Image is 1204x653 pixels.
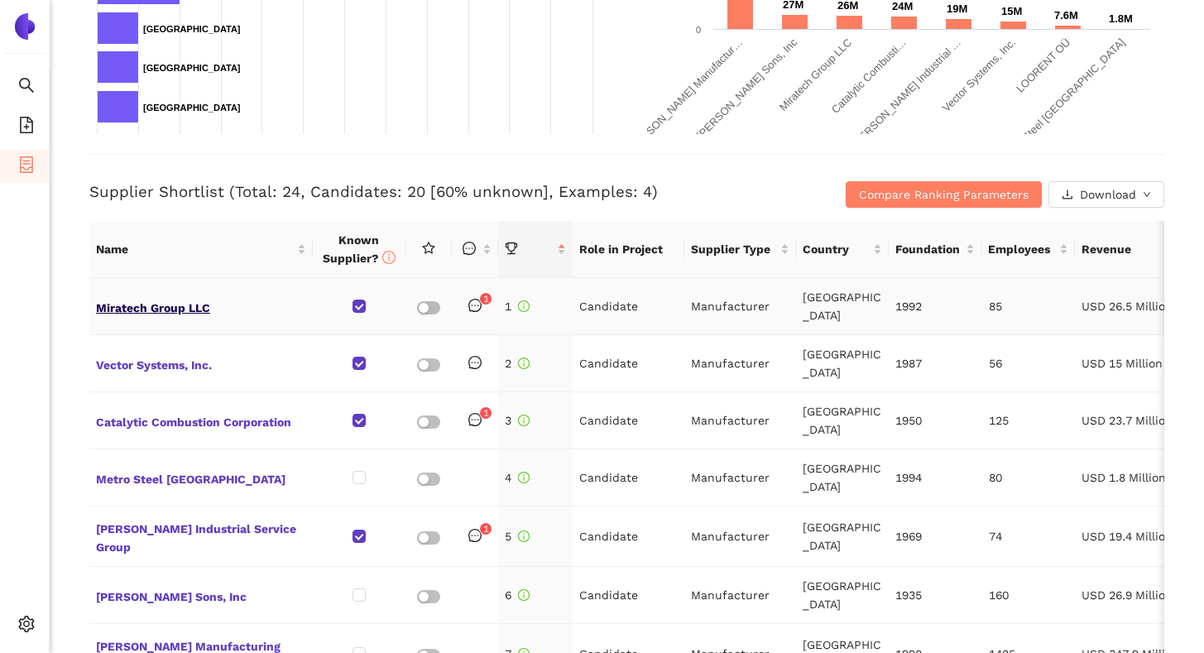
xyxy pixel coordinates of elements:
[889,221,981,278] th: this column's title is Foundation,this column is sortable
[483,407,489,419] span: 1
[573,507,684,567] td: Candidate
[518,358,530,369] span: info-circle
[1048,181,1164,208] button: downloadDownloaddown
[468,413,482,426] span: message
[573,449,684,507] td: Candidate
[1080,185,1136,204] span: Download
[889,278,981,335] td: 1992
[889,567,981,624] td: 1935
[96,516,306,556] span: [PERSON_NAME] Industrial Service Group
[505,588,530,602] span: 6
[463,242,476,255] span: message
[96,240,294,258] span: Name
[143,63,241,73] text: [GEOGRAPHIC_DATA]
[480,407,492,419] sup: 1
[96,410,306,431] span: Catalytic Combustion Corporation
[518,472,530,483] span: info-circle
[849,36,963,151] text: [PERSON_NAME] Industrial …
[323,233,396,265] span: Known Supplier?
[573,278,684,335] td: Candidate
[96,584,306,606] span: [PERSON_NAME] Sons, Inc
[889,335,981,392] td: 1987
[796,507,889,567] td: [GEOGRAPHIC_DATA]
[518,589,530,601] span: info-circle
[1109,12,1133,25] text: 1.8M
[18,151,35,184] span: container
[981,221,1074,278] th: this column's title is Employees,this column is sortable
[982,507,1075,567] td: 74
[803,240,870,258] span: Country
[626,36,745,156] text: [PERSON_NAME] Manufactur…
[573,335,684,392] td: Candidate
[518,415,530,426] span: info-circle
[480,293,492,305] sup: 1
[573,392,684,449] td: Candidate
[694,36,799,141] text: [PERSON_NAME] Sons, Inc
[505,414,530,427] span: 3
[468,299,482,312] span: message
[695,25,700,35] text: 0
[684,221,796,278] th: this column's title is Supplier Type,this column is sortable
[96,295,306,317] span: Miratech Group LLC
[382,251,396,264] span: info-circle
[1013,36,1072,95] text: LOORENT OÜ
[796,449,889,507] td: [GEOGRAPHIC_DATA]
[468,529,482,542] span: message
[828,36,908,116] text: Catalytic Combusti…
[18,71,35,104] span: search
[982,567,1075,624] td: 160
[889,392,981,449] td: 1950
[1054,9,1078,22] text: 7.6M
[796,278,889,335] td: [GEOGRAPHIC_DATA]
[468,356,482,369] span: message
[12,13,38,40] img: Logo
[573,567,684,624] td: Candidate
[18,111,35,144] span: file-add
[684,392,796,449] td: Manufacturer
[939,36,1017,114] text: Vector Systems, Inc.
[947,2,967,15] text: 19M
[422,242,435,255] span: star
[1143,190,1151,200] span: down
[796,567,889,624] td: [GEOGRAPHIC_DATA]
[684,507,796,567] td: Manufacturer
[483,523,489,535] span: 1
[89,181,806,203] h3: Supplier Shortlist (Total: 24, Candidates: 20 [60% unknown], Examples: 4)
[988,240,1055,258] span: Employees
[89,221,313,278] th: this column's title is Name,this column is sortable
[982,449,1075,507] td: 80
[982,335,1075,392] td: 56
[889,449,981,507] td: 1994
[982,278,1075,335] td: 85
[982,392,1075,449] td: 125
[505,471,530,484] span: 4
[684,278,796,335] td: Manufacturer
[846,181,1042,208] button: Compare Ranking Parameters
[480,523,492,535] sup: 1
[452,221,498,278] th: this column is sortable
[518,531,530,542] span: info-circle
[1062,189,1073,202] span: download
[796,392,889,449] td: [GEOGRAPHIC_DATA]
[889,507,981,567] td: 1969
[796,335,889,392] td: [GEOGRAPHIC_DATA]
[18,610,35,643] span: setting
[998,36,1127,166] text: Metro Steel [GEOGRAPHIC_DATA]
[505,357,530,370] span: 2
[505,530,530,543] span: 5
[684,335,796,392] td: Manufacturer
[96,353,306,374] span: Vector Systems, Inc.
[573,221,684,278] th: Role in Project
[691,240,777,258] span: Supplier Type
[684,449,796,507] td: Manufacturer
[796,221,889,278] th: this column's title is Country,this column is sortable
[684,567,796,624] td: Manufacturer
[505,242,518,255] span: trophy
[1001,5,1022,17] text: 15M
[895,240,962,258] span: Foundation
[143,103,241,113] text: [GEOGRAPHIC_DATA]
[483,293,489,305] span: 1
[859,185,1029,204] span: Compare Ranking Parameters
[505,300,530,313] span: 1
[143,24,241,34] text: [GEOGRAPHIC_DATA]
